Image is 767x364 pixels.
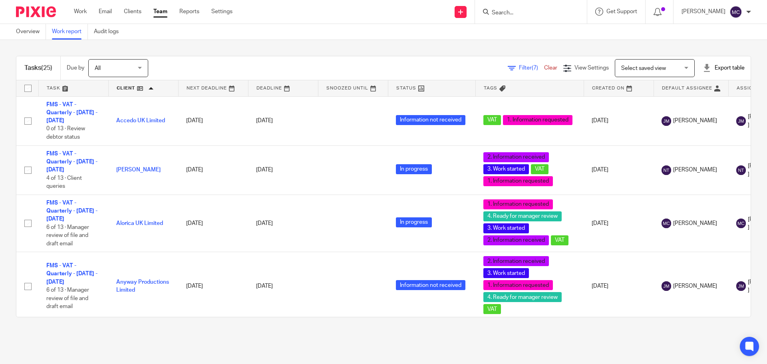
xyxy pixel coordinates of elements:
img: svg%3E [736,281,746,291]
div: [DATE] [256,166,310,174]
img: svg%3E [662,281,671,291]
img: svg%3E [736,219,746,228]
a: Team [153,8,167,16]
span: (7) [532,65,538,71]
input: Search [491,10,563,17]
td: [DATE] [178,195,248,252]
a: FMS - VAT - Quarterly - [DATE] - [DATE] [46,263,97,285]
img: svg%3E [662,116,671,126]
span: Filter [519,65,544,71]
span: [PERSON_NAME] [673,282,717,290]
a: FMS - VAT - Quarterly - [DATE] - [DATE] [46,102,97,124]
span: 2. Information received [483,256,549,266]
a: Overview [16,24,46,40]
a: FMS - VAT - Quarterly - [DATE] - [DATE] [46,200,97,222]
div: [DATE] [256,219,310,227]
span: 1. Information requested [483,176,553,186]
span: 1. Information requested [503,115,572,125]
td: [DATE] [584,96,654,145]
td: [DATE] [178,96,248,145]
span: [PERSON_NAME] [673,166,717,174]
span: Get Support [606,9,637,14]
p: [PERSON_NAME] [682,8,725,16]
td: [DATE] [584,195,654,252]
span: Tags [484,86,497,90]
span: 4. Ready for manager review [483,292,562,302]
span: 1. Information requested [483,199,553,209]
span: 0 of 13 · Review debtor status [46,126,85,140]
span: VAT [531,164,548,174]
span: All [95,66,101,71]
span: (25) [41,65,52,71]
img: svg%3E [662,219,671,228]
img: svg%3E [729,6,742,18]
td: [DATE] [178,252,248,320]
a: Work [74,8,87,16]
div: [DATE] [256,282,310,290]
span: 2. Information received [483,235,549,245]
span: 4. Ready for manager review [483,211,562,221]
a: Anyway Productions Limited [116,279,169,293]
span: Select saved view [621,66,666,71]
span: 1. Information requested [483,280,553,290]
span: VAT [551,235,568,245]
a: Alorica UK Limited [116,221,163,226]
span: Information not received [396,115,465,125]
span: View Settings [574,65,609,71]
img: svg%3E [736,116,746,126]
a: Email [99,8,112,16]
span: In progress [396,164,432,174]
a: Settings [211,8,232,16]
span: VAT [483,304,501,314]
td: [DATE] [584,252,654,320]
a: [PERSON_NAME] [116,167,161,173]
a: Work report [52,24,88,40]
span: 2. Information received [483,152,549,162]
span: VAT [483,115,501,125]
span: 4 of 13 · Client queries [46,175,82,189]
p: Due by [67,64,84,72]
a: Clients [124,8,141,16]
td: [DATE] [584,145,654,195]
div: Export table [703,64,745,72]
a: Clear [544,65,557,71]
span: 3. Work started [483,268,529,278]
img: svg%3E [736,165,746,175]
h1: Tasks [24,64,52,72]
td: [DATE] [178,145,248,195]
span: In progress [396,217,432,227]
a: Reports [179,8,199,16]
span: 6 of 13 · Manager review of file and draft email [46,225,89,247]
span: [PERSON_NAME] [673,219,717,227]
a: FMS - VAT - Quarterly - [DATE] - [DATE] [46,151,97,173]
a: Audit logs [94,24,125,40]
span: [PERSON_NAME] [673,117,717,125]
span: 3. Work started [483,164,529,174]
span: Information not received [396,280,465,290]
a: Accedo UK Limited [116,118,165,123]
img: Pixie [16,6,56,17]
span: 6 of 13 · Manager review of file and draft email [46,287,89,309]
img: svg%3E [662,165,671,175]
span: 3. Work started [483,223,529,233]
div: [DATE] [256,117,310,125]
